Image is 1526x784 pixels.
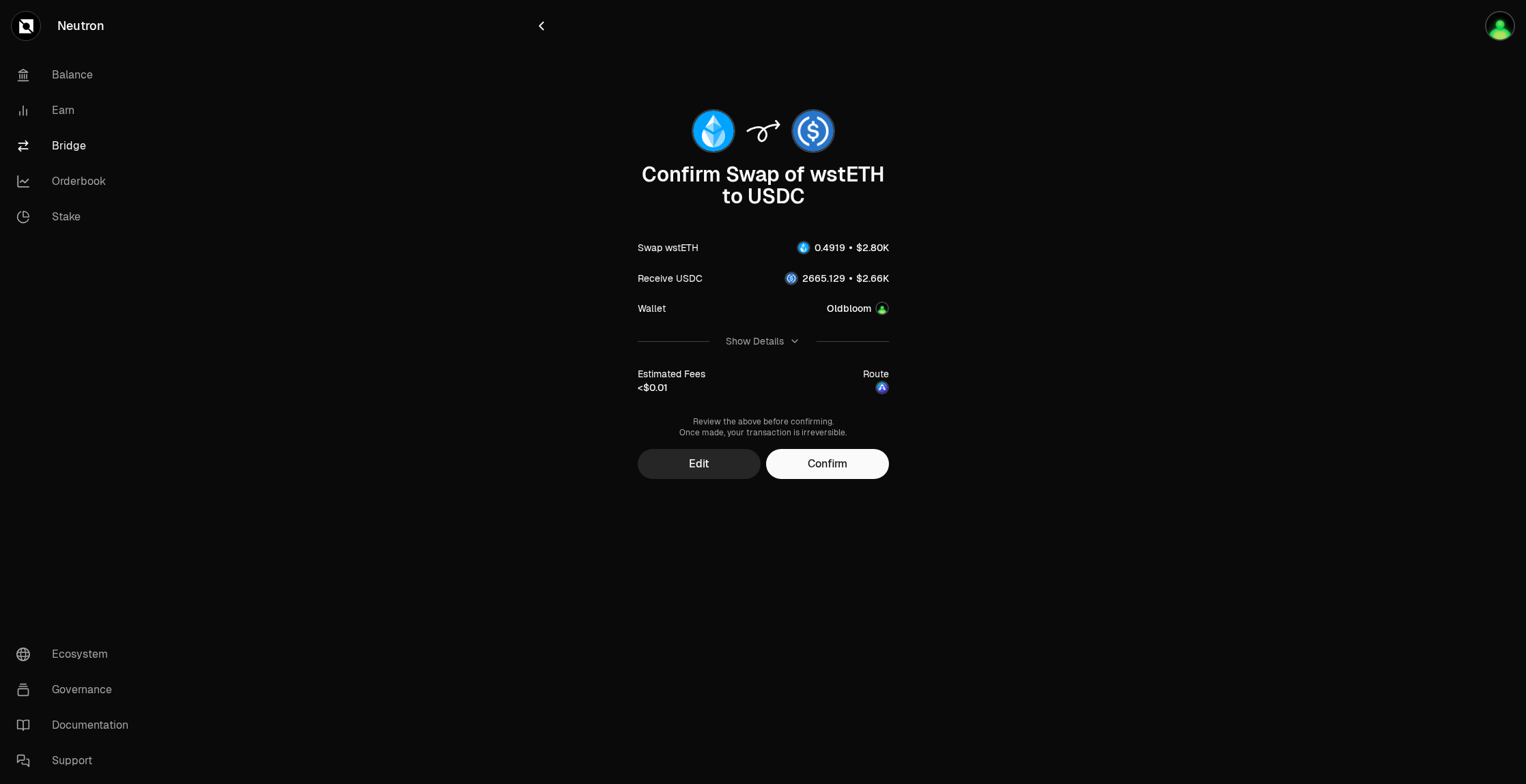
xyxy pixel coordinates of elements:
div: Wallet [638,302,666,315]
div: Oldbloom [827,302,871,315]
img: wstETH Logo [693,111,734,151]
div: Receive USDC [638,272,703,285]
a: Bridge [5,128,147,164]
div: Swap wstETH [638,241,698,255]
img: wstETH Logo [798,242,809,253]
img: Account Image [875,302,889,315]
div: Review the above before confirming. Once made, your transaction is irreversible. [638,416,889,438]
a: Support [5,743,147,779]
button: Edit [638,449,761,479]
div: Route [863,367,889,381]
button: Show Details [638,323,889,359]
a: Ecosystem [5,637,147,672]
img: USDC Logo [786,273,797,284]
img: neutron-astroport logo [875,381,889,394]
a: Governance [5,672,147,708]
a: Earn [5,93,147,128]
a: Stake [5,199,147,235]
button: Oldbloom [827,302,889,315]
img: USDC Logo [793,111,834,151]
a: Balance [5,57,147,93]
div: Confirm Swap of wstETH to USDC [638,164,889,207]
img: Oldbloom [1485,11,1515,41]
div: Estimated Fees [638,367,705,381]
button: Confirm [766,449,889,479]
div: Show Details [726,334,784,348]
a: Orderbook [5,164,147,199]
a: Documentation [5,708,147,743]
div: <$0.01 [638,381,668,394]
